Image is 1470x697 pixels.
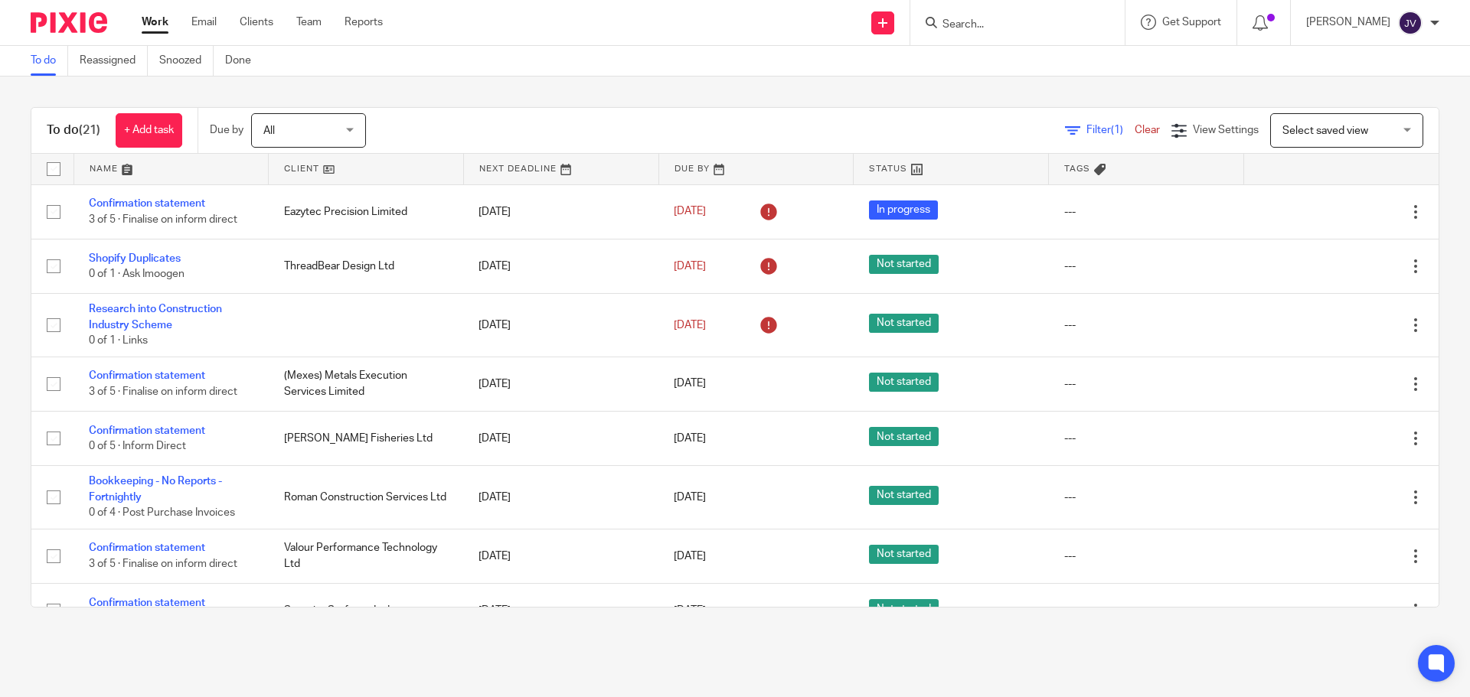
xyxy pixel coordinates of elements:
[1064,603,1229,618] div: ---
[89,441,186,451] span: 0 of 5 · Inform Direct
[674,379,706,389] span: [DATE]
[240,15,273,30] a: Clients
[269,239,464,293] td: ThreadBear Design Ltd
[345,15,383,30] a: Reports
[674,433,706,444] span: [DATE]
[89,214,237,225] span: 3 of 5 · Finalise on inform direct
[1162,17,1221,28] span: Get Support
[869,486,939,505] span: Not started
[1064,204,1229,220] div: ---
[116,113,182,148] a: + Add task
[674,605,706,616] span: [DATE]
[89,304,222,330] a: Research into Construction Industry Scheme
[269,357,464,411] td: (Mexes) Metals Execution Services Limited
[1086,125,1135,135] span: Filter
[263,125,275,136] span: All
[463,529,658,583] td: [DATE]
[1193,125,1259,135] span: View Settings
[79,124,100,136] span: (21)
[269,184,464,239] td: Eazytec Precision Limited
[89,198,205,209] a: Confirmation statement
[869,255,939,274] span: Not started
[1135,125,1160,135] a: Clear
[674,320,706,331] span: [DATE]
[463,184,658,239] td: [DATE]
[1064,164,1090,173] span: Tags
[1064,490,1229,505] div: ---
[269,584,464,638] td: Superior Surfaces Ltd
[1064,318,1229,333] div: ---
[159,46,214,76] a: Snoozed
[89,335,148,346] span: 0 of 1 · Links
[463,239,658,293] td: [DATE]
[1306,15,1390,30] p: [PERSON_NAME]
[1064,431,1229,446] div: ---
[142,15,168,30] a: Work
[1064,549,1229,564] div: ---
[1111,125,1123,135] span: (1)
[869,373,939,392] span: Not started
[463,294,658,357] td: [DATE]
[296,15,322,30] a: Team
[269,466,464,529] td: Roman Construction Services Ltd
[210,122,243,138] p: Due by
[869,599,939,618] span: Not started
[1064,259,1229,274] div: ---
[1282,125,1368,136] span: Select saved view
[674,261,706,272] span: [DATE]
[463,584,658,638] td: [DATE]
[31,12,107,33] img: Pixie
[674,492,706,503] span: [DATE]
[31,46,68,76] a: To do
[463,466,658,529] td: [DATE]
[89,269,185,279] span: 0 of 1 · Ask Imoogen
[941,18,1079,32] input: Search
[674,207,706,217] span: [DATE]
[225,46,263,76] a: Done
[463,357,658,411] td: [DATE]
[89,507,235,518] span: 0 of 4 · Post Purchase Invoices
[869,427,939,446] span: Not started
[89,476,222,502] a: Bookkeeping - No Reports - Fortnightly
[269,529,464,583] td: Valour Performance Technology Ltd
[869,314,939,333] span: Not started
[89,559,237,569] span: 3 of 5 · Finalise on inform direct
[463,411,658,465] td: [DATE]
[89,425,205,436] a: Confirmation statement
[674,551,706,562] span: [DATE]
[869,545,939,564] span: Not started
[80,46,148,76] a: Reassigned
[191,15,217,30] a: Email
[1064,376,1229,392] div: ---
[869,200,938,220] span: In progress
[89,542,205,553] a: Confirmation statement
[269,411,464,465] td: [PERSON_NAME] Fisheries Ltd
[89,253,181,264] a: Shopify Duplicates
[89,370,205,381] a: Confirmation statement
[89,386,237,397] span: 3 of 5 · Finalise on inform direct
[47,122,100,138] h1: To do
[1398,11,1423,35] img: svg%3E
[89,598,205,608] a: Confirmation statement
